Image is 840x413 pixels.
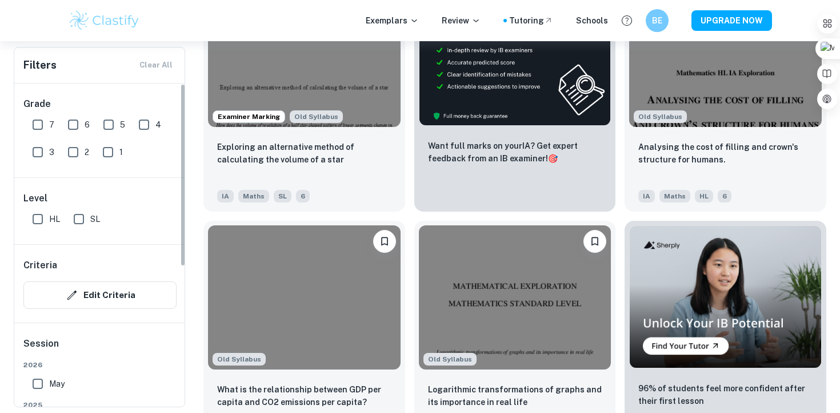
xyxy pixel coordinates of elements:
[296,190,310,202] span: 6
[638,382,813,407] p: 96% of students feel more confident after their first lesson
[49,378,65,390] span: May
[90,213,100,225] span: SL
[23,337,177,360] h6: Session
[583,230,606,253] button: Bookmark
[274,190,291,202] span: SL
[634,110,687,123] div: Although this IA is written for the old math syllabus (last exam in November 2020), the current I...
[373,230,396,253] button: Bookmark
[68,9,141,32] img: Clastify logo
[119,146,123,158] span: 1
[290,110,343,123] div: Although this IA is written for the old math syllabus (last exam in November 2020), the current I...
[23,57,57,73] h6: Filters
[290,110,343,123] span: Old Syllabus
[23,259,57,272] h6: Criteria
[659,190,690,202] span: Maths
[617,11,637,30] button: Help and Feedback
[49,213,60,225] span: HL
[638,141,813,166] p: Analysing the cost of filling and crown's structure for humans.
[120,118,125,131] span: 5
[428,383,602,408] p: Logarithmic transformations of graphs and its importance in real life
[23,360,177,370] span: 2026
[423,353,477,366] span: Old Syllabus
[366,14,419,27] p: Exemplars
[217,190,234,202] span: IA
[629,225,822,369] img: Thumbnail
[419,225,611,370] img: Maths IA example thumbnail: Logarithmic transformations of graphs an
[691,10,772,31] button: UPGRADE NOW
[217,383,391,408] p: What is the relationship between GDP per capita and CO2 emissions per capita?
[85,118,90,131] span: 6
[85,146,89,158] span: 2
[651,14,664,27] h6: BE
[442,14,481,27] p: Review
[23,400,177,410] span: 2025
[576,14,608,27] a: Schools
[548,154,558,163] span: 🎯
[23,97,177,111] h6: Grade
[638,190,655,202] span: IA
[213,112,285,122] span: Examiner Marking
[718,190,731,202] span: 6
[49,146,54,158] span: 3
[213,353,266,366] div: Although this IA is written for the old math syllabus (last exam in November 2020), the current I...
[509,14,553,27] a: Tutoring
[23,192,177,205] h6: Level
[646,9,669,32] button: BE
[695,190,713,202] span: HL
[423,353,477,366] div: Although this IA is written for the old math syllabus (last exam in November 2020), the current I...
[49,118,54,131] span: 7
[208,225,401,370] img: Maths IA example thumbnail: What is the relationship between GDP per
[634,110,687,123] span: Old Syllabus
[213,353,266,366] span: Old Syllabus
[155,118,161,131] span: 4
[217,141,391,166] p: Exploring an alternative method of calculating the volume of a star
[238,190,269,202] span: Maths
[428,140,602,165] p: Want full marks on your IA ? Get expert feedback from an IB examiner!
[23,281,177,309] button: Edit Criteria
